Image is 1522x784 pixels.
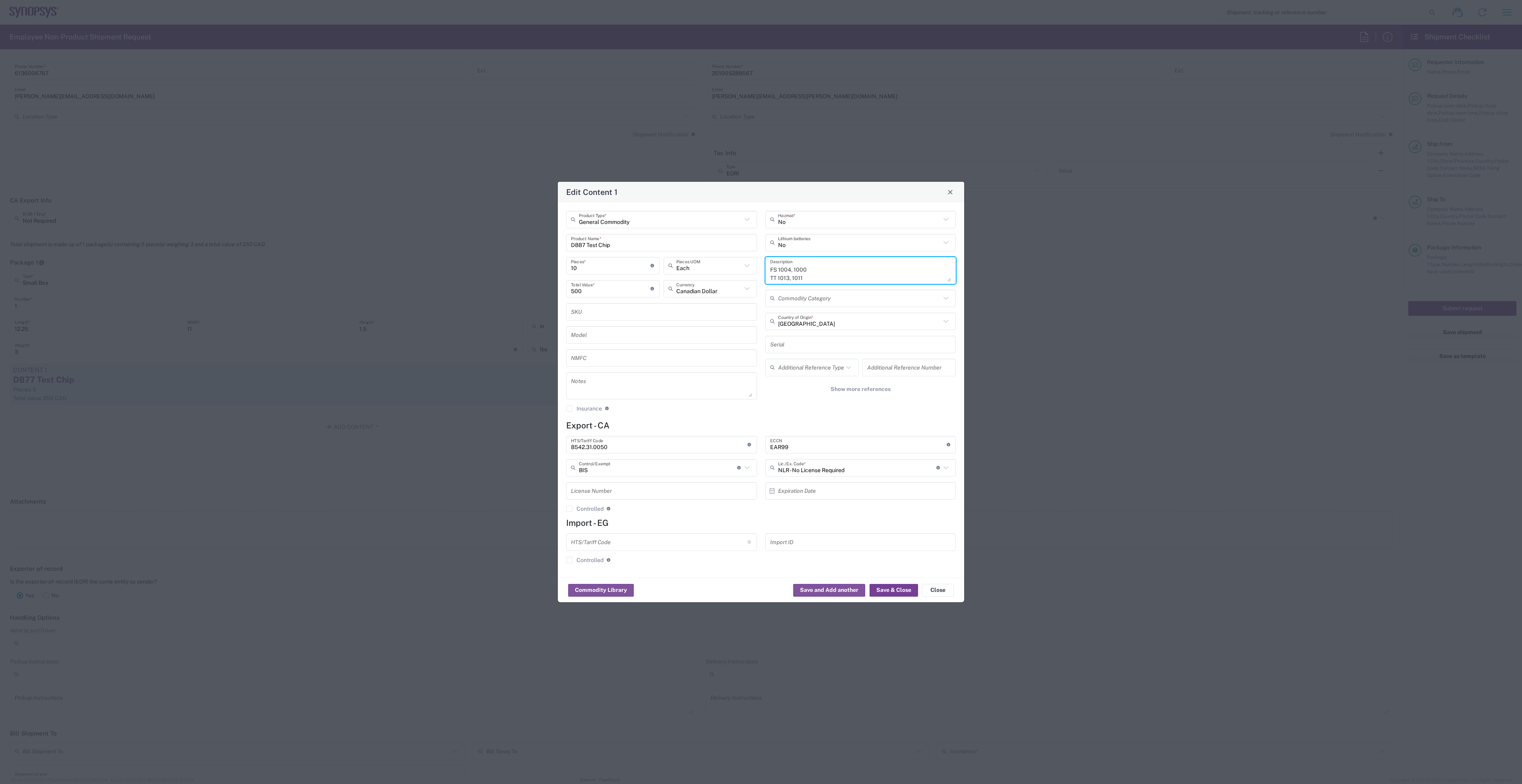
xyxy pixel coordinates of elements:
[566,186,617,198] h4: Edit Content 1
[566,506,604,512] label: Controlled
[870,584,918,597] button: Save & Close
[566,557,604,563] label: Controlled
[566,518,956,528] h4: Import - EG
[922,584,954,597] button: Close
[566,405,602,412] label: Insurance
[831,385,891,393] span: Show more references
[793,584,865,597] button: Save and Add another
[945,187,956,198] button: Close
[568,584,634,597] button: Commodity Library
[566,420,956,430] h4: Export - CA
